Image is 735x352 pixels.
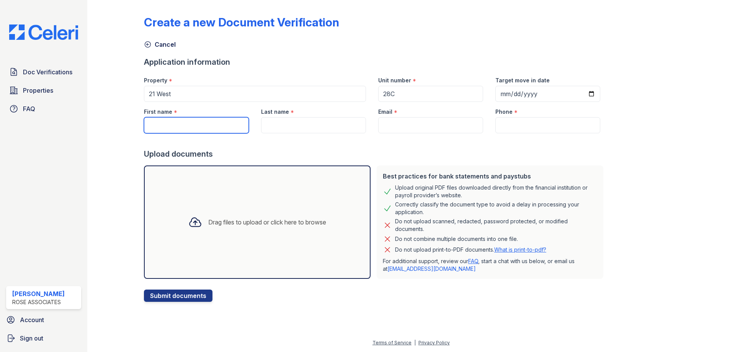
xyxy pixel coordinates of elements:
a: FAQ [6,101,81,116]
label: Last name [261,108,289,116]
div: | [414,340,416,345]
div: Upload documents [144,149,606,159]
p: Do not upload print-to-PDF documents. [395,246,546,254]
span: FAQ [23,104,35,113]
label: Target move in date [495,77,550,84]
label: First name [144,108,172,116]
div: Application information [144,57,606,67]
div: Drag files to upload or click here to browse [208,218,326,227]
div: Upload original PDF files downloaded directly from the financial institution or payroll provider’... [395,184,597,199]
div: [PERSON_NAME] [12,289,65,298]
span: Doc Verifications [23,67,72,77]
a: FAQ [468,258,478,264]
span: Account [20,315,44,324]
div: Correctly classify the document type to avoid a delay in processing your application. [395,201,597,216]
label: Unit number [378,77,411,84]
label: Phone [495,108,513,116]
a: Properties [6,83,81,98]
div: Do not combine multiple documents into one file. [395,234,518,244]
div: Best practices for bank statements and paystubs [383,172,597,181]
span: Properties [23,86,53,95]
span: Sign out [20,334,43,343]
a: Privacy Policy [418,340,450,345]
div: Create a new Document Verification [144,15,339,29]
p: For additional support, review our , start a chat with us below, or email us at [383,257,597,273]
button: Submit documents [144,290,212,302]
label: Property [144,77,167,84]
a: Terms of Service [372,340,412,345]
a: Sign out [3,331,84,346]
a: Account [3,312,84,327]
a: What is print-to-pdf? [494,246,546,253]
div: Rose Associates [12,298,65,306]
a: Cancel [144,40,176,49]
a: Doc Verifications [6,64,81,80]
div: Do not upload scanned, redacted, password protected, or modified documents. [395,218,597,233]
a: [EMAIL_ADDRESS][DOMAIN_NAME] [387,265,476,272]
img: CE_Logo_Blue-a8612792a0a2168367f1c8372b55b34899dd931a85d93a1a3d3e32e68fde9ad4.png [3,25,84,40]
label: Email [378,108,392,116]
